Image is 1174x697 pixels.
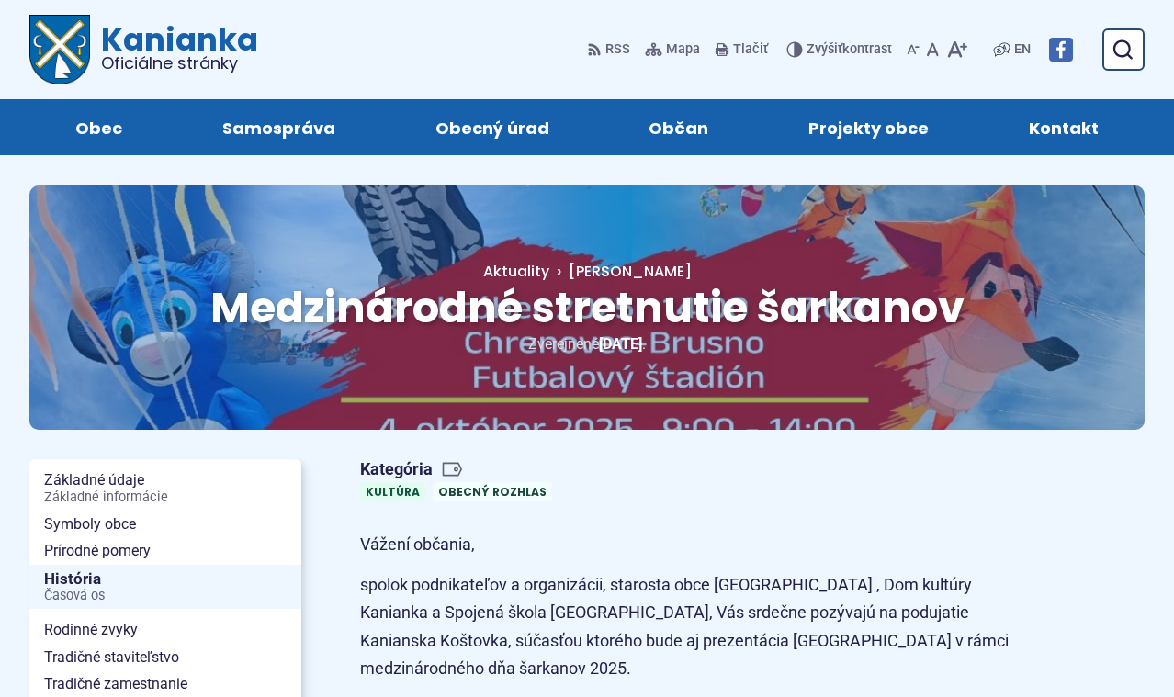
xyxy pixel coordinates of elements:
[666,39,700,61] span: Mapa
[1029,99,1099,155] span: Kontakt
[786,30,896,69] button: Zvýšiťkontrast
[1014,39,1031,61] span: EN
[1010,39,1034,61] a: EN
[90,24,258,72] span: Kanianka
[807,41,842,57] span: Zvýšiť
[807,42,892,58] span: kontrast
[549,261,692,282] a: [PERSON_NAME]
[435,99,549,155] span: Obecný úrad
[75,99,122,155] span: Obec
[44,589,287,603] span: Časová os
[997,99,1130,155] a: Kontakt
[711,30,772,69] button: Tlačiť
[617,99,740,155] a: Občan
[29,644,301,671] a: Tradičné staviteľstvo
[649,99,708,155] span: Občan
[44,537,287,565] span: Prírodné pomery
[403,99,581,155] a: Obecný úrad
[599,335,642,353] span: [DATE]
[44,490,287,505] span: Základné informácie
[44,99,154,155] a: Obec
[44,511,287,538] span: Symboly obce
[222,99,335,155] span: Samospráva
[88,332,1086,356] p: Zverejnené .
[29,565,301,610] a: HistóriaČasová os
[777,99,961,155] a: Projekty obce
[29,511,301,538] a: Symboly obce
[943,30,971,69] button: Zväčšiť veľkosť písma
[210,278,965,337] span: Medzinárodné stretnutie šarkanov
[101,55,258,72] span: Oficiálne stránky
[360,482,425,501] a: Kultúra
[44,616,287,644] span: Rodinné zvyky
[587,30,634,69] a: RSS
[923,30,943,69] button: Nastaviť pôvodnú veľkosť písma
[29,537,301,565] a: Prírodné pomery
[360,571,1012,683] p: spolok podnikateľov a organizácii, starosta obce [GEOGRAPHIC_DATA] , Dom kultúry Kanianka a Spoje...
[433,482,552,501] a: Obecný rozhlas
[641,30,704,69] a: Mapa
[569,261,692,282] span: [PERSON_NAME]
[1049,38,1073,62] img: Prejsť na Facebook stránku
[733,42,768,58] span: Tlačiť
[29,467,301,510] a: Základné údajeZákladné informácie
[483,261,549,282] a: Aktuality
[44,644,287,671] span: Tradičné staviteľstvo
[29,15,90,84] img: Prejsť na domovskú stránku
[360,459,559,480] span: Kategória
[29,616,301,644] a: Rodinné zvyky
[44,565,287,610] span: História
[903,30,923,69] button: Zmenšiť veľkosť písma
[360,531,1012,559] p: Vážení občania,
[605,39,630,61] span: RSS
[808,99,929,155] span: Projekty obce
[29,15,258,84] a: Logo Kanianka, prejsť na domovskú stránku.
[44,467,287,510] span: Základné údaje
[191,99,367,155] a: Samospráva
